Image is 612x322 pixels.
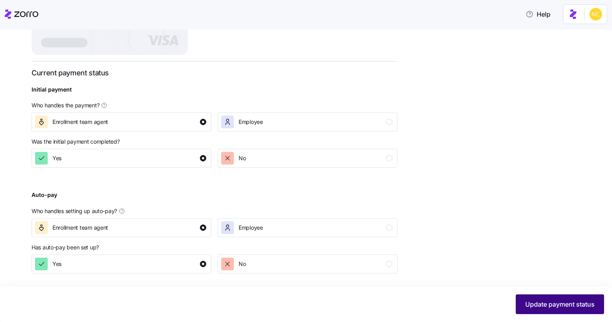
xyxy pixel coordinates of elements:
span: Help [526,9,550,19]
div: Initial payment [32,85,72,100]
h3: Current payment status [32,68,397,78]
span: Employee [239,118,263,126]
button: Update payment status [516,294,604,314]
span: Who handles setting up auto-pay? [32,207,117,215]
span: Yes [52,260,62,268]
button: Help [519,6,557,22]
span: Employee [239,224,263,232]
span: Was the initial payment completed? [32,138,119,146]
span: Update payment status [525,300,595,309]
span: Who handles the payment? [32,101,99,109]
span: Has auto-pay been set up? [32,243,99,251]
span: Enrollment team agent [52,224,108,232]
span: No [239,260,246,268]
span: Yes [52,154,62,162]
img: e03b911e832a6112bf72643c5874f8d8 [590,8,602,21]
span: No [239,154,246,162]
span: Enrollment team agent [52,118,108,126]
div: Auto-pay [32,191,57,206]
